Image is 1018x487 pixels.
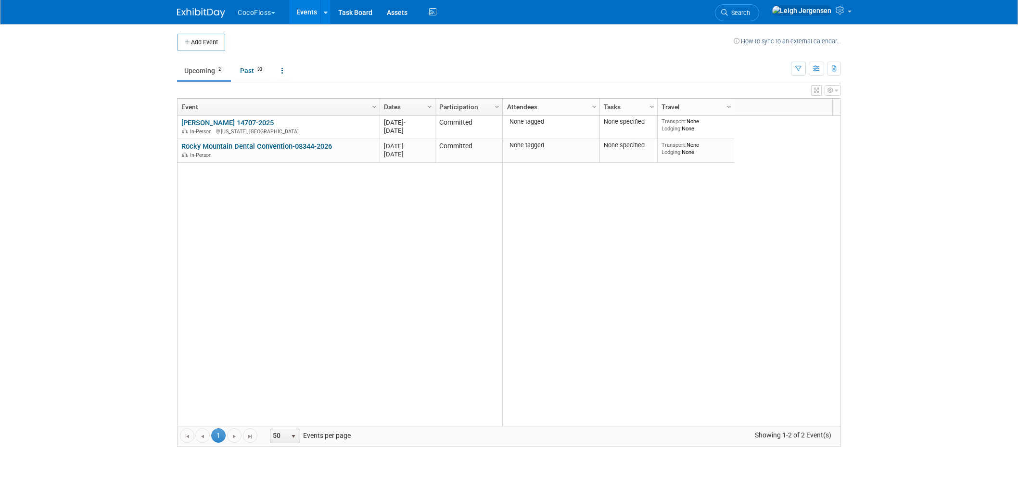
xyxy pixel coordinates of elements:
[177,34,225,51] button: Add Event
[662,99,728,115] a: Travel
[190,128,215,135] span: In-Person
[183,433,191,440] span: Go to the first page
[190,152,215,158] span: In-Person
[270,429,287,443] span: 50
[384,118,431,127] div: [DATE]
[728,9,750,16] span: Search
[216,66,224,73] span: 2
[404,142,406,150] span: -
[384,150,431,158] div: [DATE]
[258,428,360,443] span: Events per page
[662,125,682,132] span: Lodging:
[246,433,254,440] span: Go to the last page
[195,428,210,443] a: Go to the previous page
[254,66,265,73] span: 33
[404,119,406,126] span: -
[370,103,378,111] span: Column Settings
[177,62,231,80] a: Upcoming2
[181,118,274,127] a: [PERSON_NAME] 14707-2025
[177,8,225,18] img: ExhibitDay
[647,99,658,113] a: Column Settings
[507,141,596,149] div: None tagged
[384,99,429,115] a: Dates
[439,99,496,115] a: Participation
[772,5,832,16] img: Leigh Jergensen
[724,99,735,113] a: Column Settings
[648,103,656,111] span: Column Settings
[384,142,431,150] div: [DATE]
[230,433,238,440] span: Go to the next page
[369,99,380,113] a: Column Settings
[662,141,731,155] div: None None
[662,118,687,125] span: Transport:
[734,38,841,45] a: How to sync to an external calendar...
[662,141,687,148] span: Transport:
[493,103,501,111] span: Column Settings
[290,433,297,440] span: select
[715,4,759,21] a: Search
[182,152,188,157] img: In-Person Event
[211,428,226,443] span: 1
[227,428,242,443] a: Go to the next page
[182,128,188,133] img: In-Person Event
[507,99,593,115] a: Attendees
[425,99,435,113] a: Column Settings
[604,118,654,126] div: None specified
[492,99,503,113] a: Column Settings
[384,127,431,135] div: [DATE]
[181,142,332,151] a: Rocky Mountain Dental Convention-08344-2026
[180,428,194,443] a: Go to the first page
[662,118,731,132] div: None None
[243,428,257,443] a: Go to the last page
[435,139,502,163] td: Committed
[233,62,272,80] a: Past33
[725,103,733,111] span: Column Settings
[604,99,651,115] a: Tasks
[589,99,600,113] a: Column Settings
[435,115,502,139] td: Committed
[590,103,598,111] span: Column Settings
[426,103,433,111] span: Column Settings
[181,99,373,115] a: Event
[662,149,682,155] span: Lodging:
[199,433,206,440] span: Go to the previous page
[604,141,654,149] div: None specified
[507,118,596,126] div: None tagged
[181,127,375,135] div: [US_STATE], [GEOGRAPHIC_DATA]
[746,428,840,442] span: Showing 1-2 of 2 Event(s)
